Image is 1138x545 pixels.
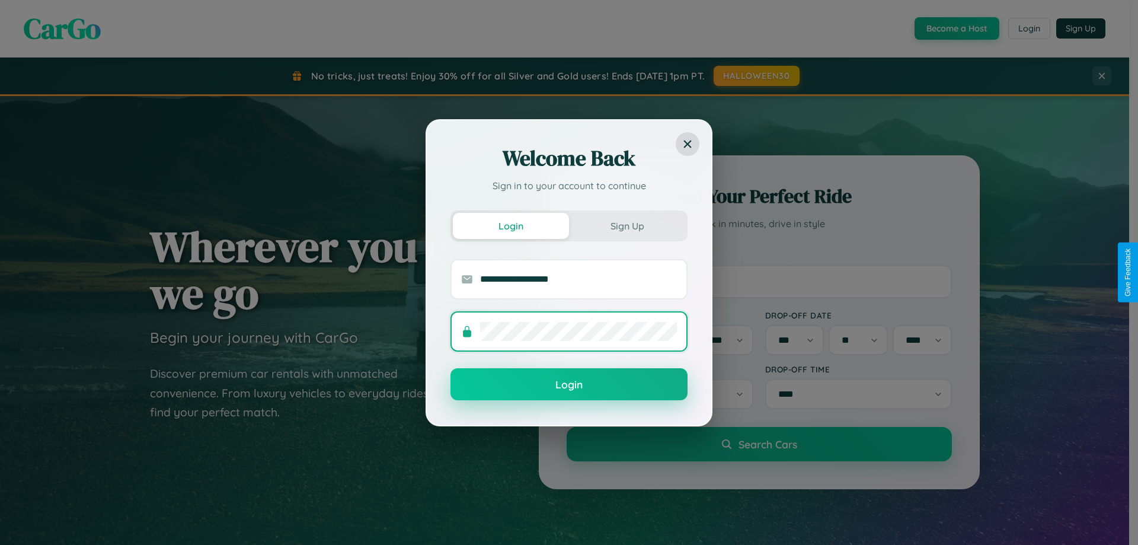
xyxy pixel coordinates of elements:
button: Login [453,213,569,239]
button: Login [450,368,688,400]
button: Sign Up [569,213,685,239]
p: Sign in to your account to continue [450,179,688,193]
h2: Welcome Back [450,144,688,173]
div: Give Feedback [1124,248,1132,297]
